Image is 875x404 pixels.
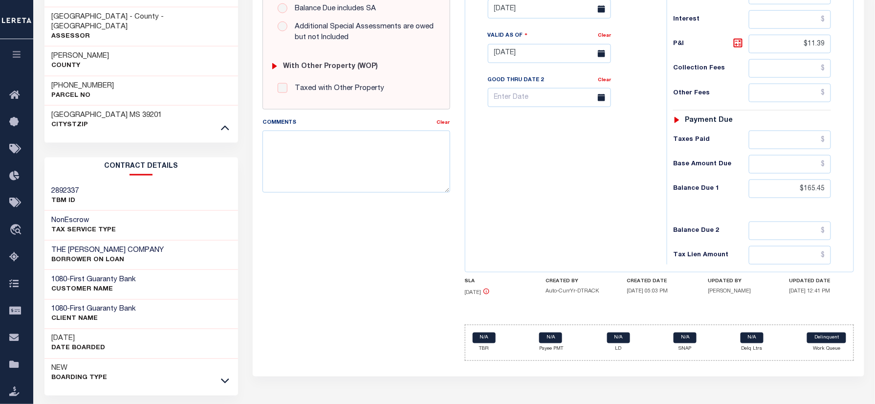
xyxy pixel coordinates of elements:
[262,119,296,127] label: Comments
[290,3,376,15] label: Balance Due includes SA
[685,116,733,125] h6: Payment due
[52,255,164,265] p: BORROWER ON LOAN
[488,88,611,107] input: Enter Date
[673,251,749,259] h6: Tax Lien Amount
[673,136,749,144] h6: Taxes Paid
[539,346,563,353] p: Payee PMT
[627,278,692,284] h4: CREATED DATE
[673,185,749,193] h6: Balance Due 1
[44,157,239,176] h2: CONTRACT details
[708,278,773,284] h4: UPDATED BY
[708,288,773,294] h5: [PERSON_NAME]
[52,306,67,313] span: 1080
[465,278,530,284] h4: SLA
[673,65,749,72] h6: Collection Fees
[607,346,630,353] p: LD
[674,346,697,353] p: SNAP
[52,112,128,119] span: [GEOGRAPHIC_DATA]
[52,344,106,354] p: Date Boarded
[789,278,854,284] h4: UPDATED DATE
[673,37,749,51] h6: P&I
[52,216,116,225] h3: NonEscrow
[627,288,692,294] h5: [DATE] 05:03 PM
[70,306,136,313] span: First Guaranty Bank
[473,346,496,353] p: TBR
[283,63,378,71] h6: with Other Property (WOP)
[52,91,114,101] p: Parcel No
[741,346,764,353] p: Delq Ltrs
[789,288,854,294] h5: [DATE] 12:41 PM
[598,78,611,83] a: Clear
[52,12,231,32] h3: [GEOGRAPHIC_DATA] - County - [GEOGRAPHIC_DATA]
[673,160,749,168] h6: Base Amount Due
[673,227,749,235] h6: Balance Due 2
[52,285,136,294] p: CUSTOMER Name
[673,90,749,97] h6: Other Fees
[52,51,109,61] h3: [PERSON_NAME]
[607,333,630,343] a: N/A
[749,131,831,149] input: $
[143,112,162,119] span: 39201
[52,196,79,206] p: TBM ID
[52,374,108,383] p: Boarding Type
[488,76,544,85] label: Good Thru Date 2
[52,186,79,196] h3: 2892337
[488,44,611,63] input: Enter Date
[52,334,106,344] h3: [DATE]
[52,225,116,235] p: Tax Service Type
[749,155,831,174] input: $
[598,33,611,38] a: Clear
[673,16,749,23] h6: Interest
[741,333,764,343] a: N/A
[130,112,141,119] span: MS
[52,61,109,71] p: County
[807,346,846,353] p: Work Queue
[52,364,108,374] h3: NEW
[807,333,846,343] a: Delinquent
[9,224,25,237] i: travel_explore
[674,333,697,343] a: N/A
[437,120,450,125] a: Clear
[539,333,562,343] a: N/A
[546,278,611,284] h4: CREATED BY
[52,305,136,314] h3: -
[546,288,611,294] h5: Auto-CurrYr-DTRACK
[52,275,136,285] h3: -
[52,314,136,324] p: CLIENT Name
[749,84,831,102] input: $
[473,333,496,343] a: N/A
[749,59,831,78] input: $
[749,246,831,265] input: $
[52,120,162,130] p: CityStZip
[52,246,164,255] h3: THE [PERSON_NAME] COMPANY
[52,81,114,91] h3: [PHONE_NUMBER]
[52,276,67,283] span: 1080
[488,31,528,40] label: Valid as Of
[290,22,435,44] label: Additional Special Assessments are owed but not Included
[749,35,831,53] input: $
[465,291,481,296] span: [DATE]
[290,83,384,94] label: Taxed with Other Property
[749,10,831,29] input: $
[70,276,136,283] span: First Guaranty Bank
[52,32,231,42] p: Assessor
[749,222,831,240] input: $
[749,180,831,198] input: $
